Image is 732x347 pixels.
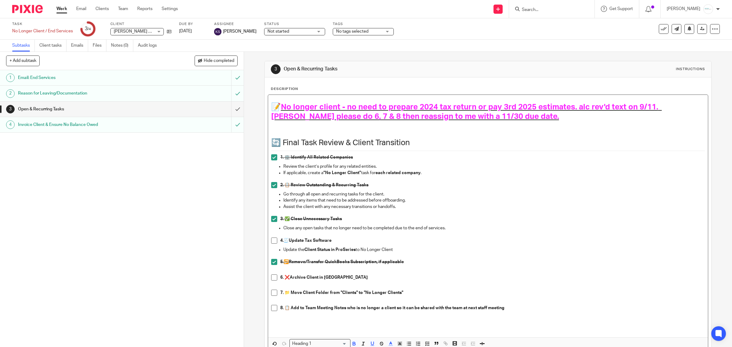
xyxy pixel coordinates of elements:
img: Pixie [12,5,43,13]
p: Assist the client with any necessary transitions or handoffs. [283,204,705,210]
p: Update the to No Longer Client [283,247,705,253]
small: /4 [88,27,91,31]
span: Hide completed [204,59,234,63]
strong: 5. [280,260,284,264]
button: + Add subtask [6,55,40,66]
strong: Update Tax Software [289,238,332,243]
div: 3 [271,64,281,74]
strong: Remove/Transfer QuickBooks Subscription, if applicable [289,260,404,264]
label: Assignee [214,22,257,27]
a: Emails [71,40,88,52]
span: No longer client - no need to prepare 2024 tax return or pay 3rd 2025 estimates. alc rev'd text o... [271,103,662,120]
a: Clients [95,6,109,12]
img: svg%3E [214,28,221,35]
input: Search for option [314,341,347,347]
h1: 📝 [271,102,705,121]
label: Client [110,22,171,27]
span: [PERSON_NAME] [223,28,257,34]
h1: Open & Recurring Tasks [284,66,501,72]
p: Go through all open and recurring tasks for the client. [283,191,705,197]
p: If applicable, create a task for . [283,170,705,176]
strong: 4. [280,238,284,243]
p: Description [271,87,298,91]
a: Team [118,6,128,12]
div: 3 [6,105,15,113]
span: Heading 1 [291,341,313,347]
strong: 2. 📋 Review Outstanding & Recurring Tasks [280,183,368,187]
a: Email [76,6,86,12]
a: Work [56,6,67,12]
div: 4 [6,120,15,129]
span: Get Support [609,7,633,11]
h1: Email: End Services [18,73,156,82]
div: 1 [6,73,15,82]
strong: 8. 📋 Add to Team Meeting Notes who is no longer a client so it can be shared with the team at nex... [280,306,504,310]
strong: 1. 🏢 Identify All Related Companies [280,155,353,159]
h1: Reason for Leaving/Documentation [18,89,156,98]
a: Notes (0) [111,40,133,52]
p: Review the client’s profile for any related entities. [283,163,705,170]
p: Identify any items that need to be addressed before offboarding. [283,197,705,203]
strong: each related company [375,171,421,175]
p: 🧾 [280,238,705,244]
span: [PERSON_NAME] & [PERSON_NAME] [114,29,185,34]
strong: 3. ✅ Close Unnecessary Tasks [280,217,342,221]
label: Due by [179,22,206,27]
div: Instructions [676,67,705,72]
input: Search [521,7,576,13]
a: Reports [137,6,152,12]
h1: 🔄 Final Task Review & Client Transition [271,138,705,148]
img: _Logo.png [703,4,713,14]
label: Status [264,22,325,27]
a: Files [93,40,106,52]
div: 2 [6,89,15,98]
strong: 7. 📁 Move Client Folder from "Clients" to "No Longer Clients" [280,291,403,295]
span: [DATE] [179,29,192,33]
h1: Open & Recurring Tasks [18,105,156,114]
strong: Client Status in ProSeries [304,248,356,252]
label: Task [12,22,73,27]
a: Subtasks [12,40,35,52]
h1: Invoice Client & Ensure No Balance Owed [18,120,156,129]
span: Not started [267,29,289,34]
p: 🔁 [280,259,705,265]
p: Close any open tasks that no longer need to be completed due to the end of services. [283,225,705,231]
a: Audit logs [138,40,161,52]
a: Settings [162,6,178,12]
p: [PERSON_NAME] [667,6,700,12]
div: 3 [85,25,91,32]
span: No tags selected [336,29,368,34]
a: Client tasks [39,40,66,52]
button: Hide completed [195,55,238,66]
div: No Longer Client / End Services [12,28,73,34]
strong: “No Longer Client” [323,171,361,175]
label: Tags [333,22,394,27]
strong: 6. ❌Archive Client in [GEOGRAPHIC_DATA] [280,275,368,280]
